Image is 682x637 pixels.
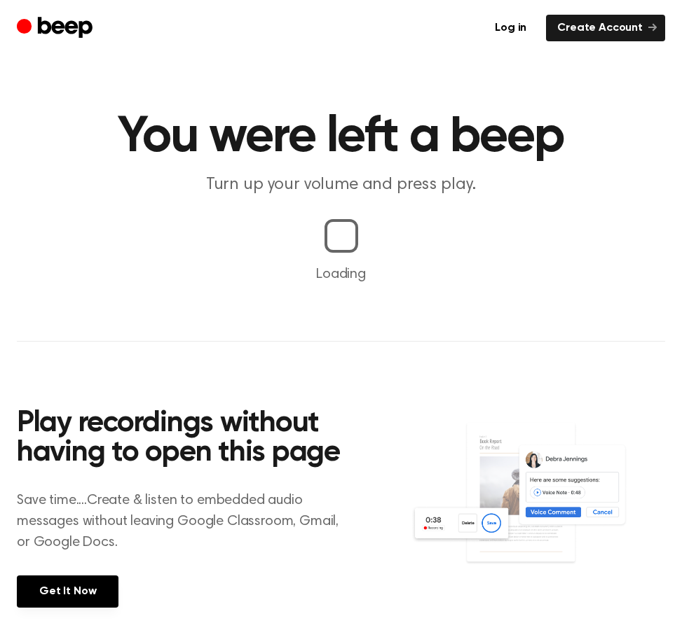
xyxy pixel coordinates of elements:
a: Create Account [546,15,665,41]
p: Save time....Create & listen to embedded audio messages without leaving Google Classroom, Gmail, ... [17,490,355,553]
p: Turn up your volume and press play. [72,174,611,197]
img: Voice Comments on Docs and Recording Widget [411,421,665,590]
a: Beep [17,15,96,42]
p: Loading [17,264,665,285]
h1: You were left a beep [17,112,665,162]
a: Log in [484,15,538,41]
h2: Play recordings without having to open this page [17,409,355,468]
a: Get It Now [17,575,118,608]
